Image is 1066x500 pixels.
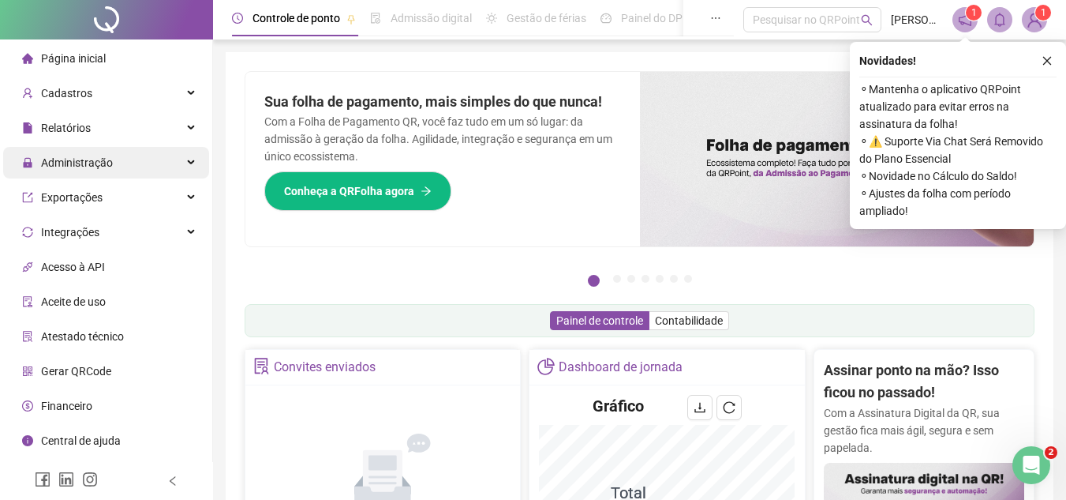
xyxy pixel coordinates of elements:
[41,400,92,412] span: Financeiro
[41,330,124,343] span: Atestado técnico
[264,171,451,211] button: Conheça a QRFolha agora
[370,13,381,24] span: file-done
[656,275,664,283] button: 5
[971,7,977,18] span: 1
[22,122,33,133] span: file
[641,275,649,283] button: 4
[232,13,243,24] span: clock-circle
[891,11,943,28] span: [PERSON_NAME]
[861,14,873,26] span: search
[723,401,735,414] span: reload
[486,13,497,24] span: sun
[41,261,105,273] span: Acesso à API
[694,401,706,414] span: download
[1023,8,1046,32] img: 67939
[859,167,1057,185] span: ⚬ Novidade no Cálculo do Saldo!
[958,13,972,27] span: notification
[252,12,340,24] span: Controle de ponto
[41,365,111,378] span: Gerar QRCode
[507,12,586,24] span: Gestão de férias
[710,13,721,24] span: ellipsis
[824,404,1024,457] p: Com a Assinatura Digital da QR, sua gestão fica mais ágil, segura e sem papelada.
[41,122,91,134] span: Relatórios
[824,359,1024,404] h2: Assinar ponto na mão? Isso ficou no passado!
[421,186,432,197] span: arrow-right
[41,434,121,447] span: Central de ajuda
[655,314,723,327] span: Contabilidade
[346,14,356,24] span: pushpin
[22,157,33,168] span: lock
[22,296,33,307] span: audit
[41,191,103,204] span: Exportações
[1041,7,1046,18] span: 1
[613,275,621,283] button: 2
[41,87,92,100] span: Cadastros
[41,156,113,169] span: Administração
[627,275,635,283] button: 3
[22,331,33,342] span: solution
[993,13,1007,27] span: bell
[22,400,33,412] span: dollar
[391,12,472,24] span: Admissão digital
[966,5,982,21] sup: 1
[35,472,50,487] span: facebook
[22,53,33,64] span: home
[264,113,621,165] p: Com a Folha de Pagamento QR, você faz tudo em um só lugar: da admissão à geração da folha. Agilid...
[556,314,643,327] span: Painel de controle
[22,192,33,203] span: export
[684,275,692,283] button: 7
[621,12,683,24] span: Painel do DP
[22,88,33,99] span: user-add
[82,472,98,487] span: instagram
[22,227,33,238] span: sync
[593,395,644,417] h4: Gráfico
[559,354,683,381] div: Dashboard de jornada
[859,185,1057,220] span: ⚬ Ajustes da folha com período ampliado!
[859,52,916,70] span: Novidades !
[22,435,33,446] span: info-circle
[253,358,270,374] span: solution
[1045,446,1057,459] span: 2
[284,182,414,200] span: Conheça a QRFolha agora
[274,354,376,381] div: Convites enviados
[58,472,74,487] span: linkedin
[1035,5,1051,21] sup: Atualize o seu contato no menu Meus Dados
[41,295,106,308] span: Aceite de uso
[859,81,1057,133] span: ⚬ Mantenha o aplicativo QRPoint atualizado para evitar erros na assinatura da folha!
[1042,55,1053,66] span: close
[167,476,178,487] span: left
[22,366,33,377] span: qrcode
[670,275,678,283] button: 6
[588,275,600,287] button: 1
[600,13,612,24] span: dashboard
[22,261,33,273] span: api
[537,358,554,374] span: pie-chart
[41,52,106,65] span: Página inicial
[41,226,99,239] span: Integrações
[859,133,1057,167] span: ⚬ ⚠️ Suporte Via Chat Será Removido do Plano Essencial
[1012,446,1050,484] iframe: Intercom live chat
[640,72,1034,246] img: banner%2F8d14a306-6205-4263-8e5b-06e9a85ad873.png
[264,91,621,113] h2: Sua folha de pagamento, mais simples do que nunca!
